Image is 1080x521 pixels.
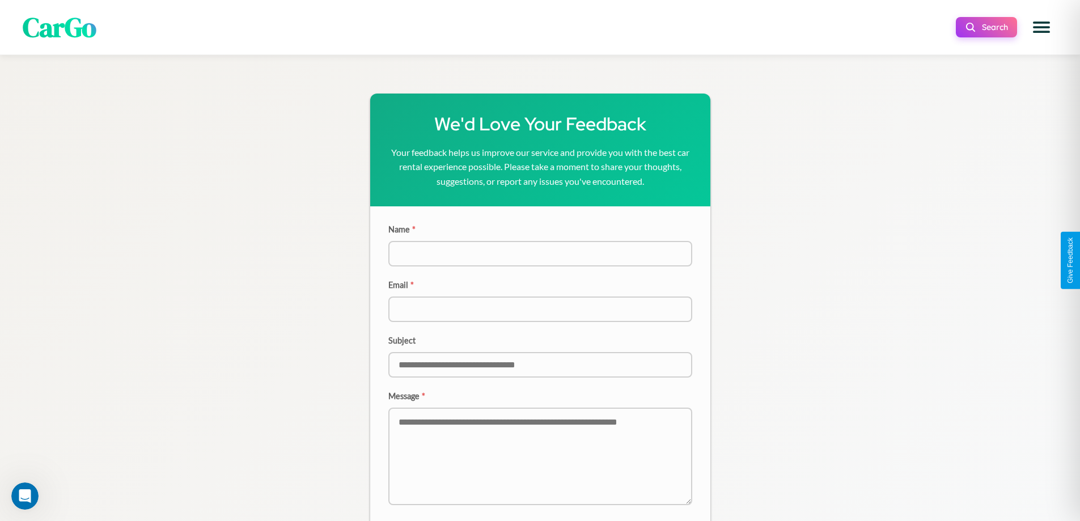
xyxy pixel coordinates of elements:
[982,22,1008,32] span: Search
[388,391,692,401] label: Message
[388,145,692,189] p: Your feedback helps us improve our service and provide you with the best car rental experience po...
[23,9,96,46] span: CarGo
[956,17,1017,37] button: Search
[388,280,692,290] label: Email
[388,225,692,234] label: Name
[1026,11,1057,43] button: Open menu
[11,482,39,510] iframe: Intercom live chat
[1066,238,1074,283] div: Give Feedback
[388,112,692,136] h1: We'd Love Your Feedback
[388,336,692,345] label: Subject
